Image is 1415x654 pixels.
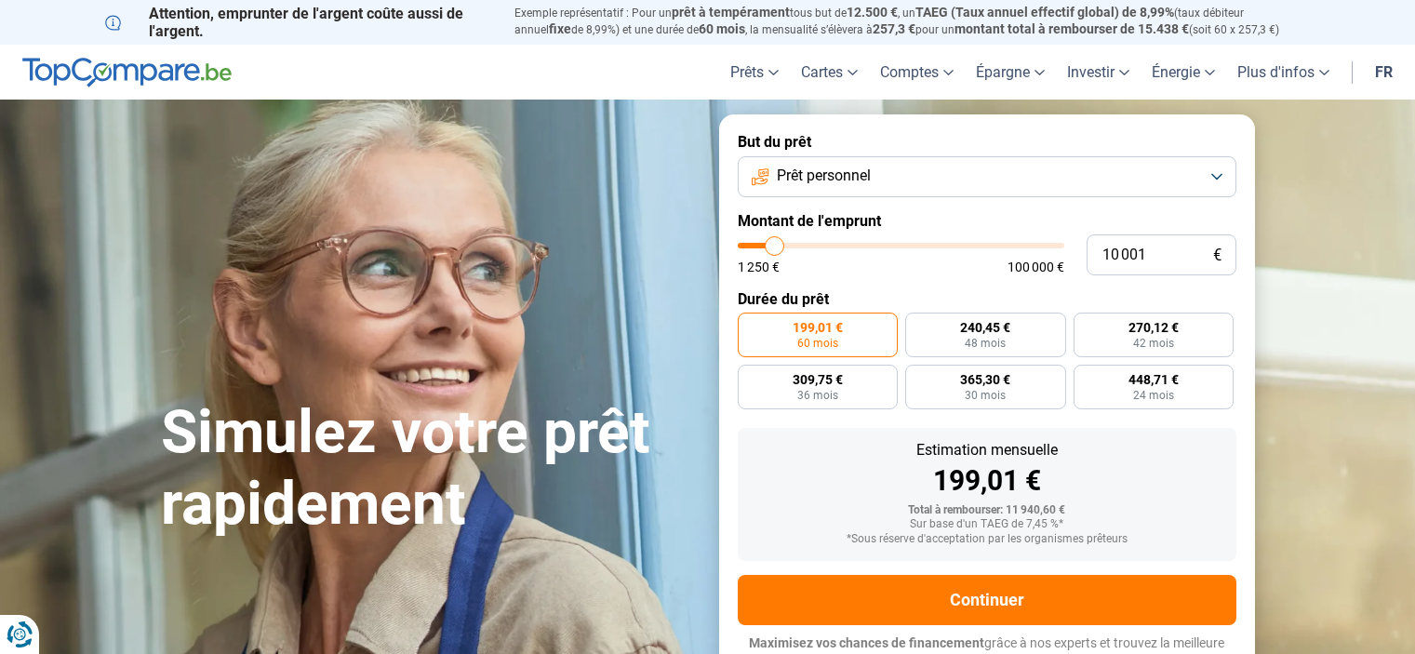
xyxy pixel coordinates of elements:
[793,321,843,334] span: 199,01 €
[954,21,1189,36] span: montant total à rembourser de 15.438 €
[161,397,697,541] h1: Simulez votre prêt rapidement
[965,390,1006,401] span: 30 mois
[672,5,790,20] span: prêt à tempérament
[1226,45,1341,100] a: Plus d'infos
[699,21,745,36] span: 60 mois
[847,5,898,20] span: 12.500 €
[869,45,965,100] a: Comptes
[1128,373,1179,386] span: 448,71 €
[749,635,984,650] span: Maximisez vos chances de financement
[753,443,1221,458] div: Estimation mensuelle
[965,338,1006,349] span: 48 mois
[719,45,790,100] a: Prêts
[753,533,1221,546] div: *Sous réserve d'acceptation par les organismes prêteurs
[738,212,1236,230] label: Montant de l'emprunt
[915,5,1174,20] span: TAEG (Taux annuel effectif global) de 8,99%
[753,518,1221,531] div: Sur base d'un TAEG de 7,45 %*
[1364,45,1404,100] a: fr
[965,45,1056,100] a: Épargne
[738,133,1236,151] label: But du prêt
[1056,45,1141,100] a: Investir
[777,166,871,186] span: Prêt personnel
[1213,247,1221,263] span: €
[790,45,869,100] a: Cartes
[793,373,843,386] span: 309,75 €
[22,58,232,87] img: TopCompare
[105,5,492,40] p: Attention, emprunter de l'argent coûte aussi de l'argent.
[753,504,1221,517] div: Total à rembourser: 11 940,60 €
[1133,338,1174,349] span: 42 mois
[797,338,838,349] span: 60 mois
[738,260,780,274] span: 1 250 €
[738,156,1236,197] button: Prêt personnel
[753,467,1221,495] div: 199,01 €
[797,390,838,401] span: 36 mois
[738,290,1236,308] label: Durée du prêt
[960,321,1010,334] span: 240,45 €
[738,575,1236,625] button: Continuer
[1128,321,1179,334] span: 270,12 €
[1008,260,1064,274] span: 100 000 €
[514,5,1311,38] p: Exemple représentatif : Pour un tous but de , un (taux débiteur annuel de 8,99%) et une durée de ...
[873,21,915,36] span: 257,3 €
[960,373,1010,386] span: 365,30 €
[1133,390,1174,401] span: 24 mois
[1141,45,1226,100] a: Énergie
[549,21,571,36] span: fixe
